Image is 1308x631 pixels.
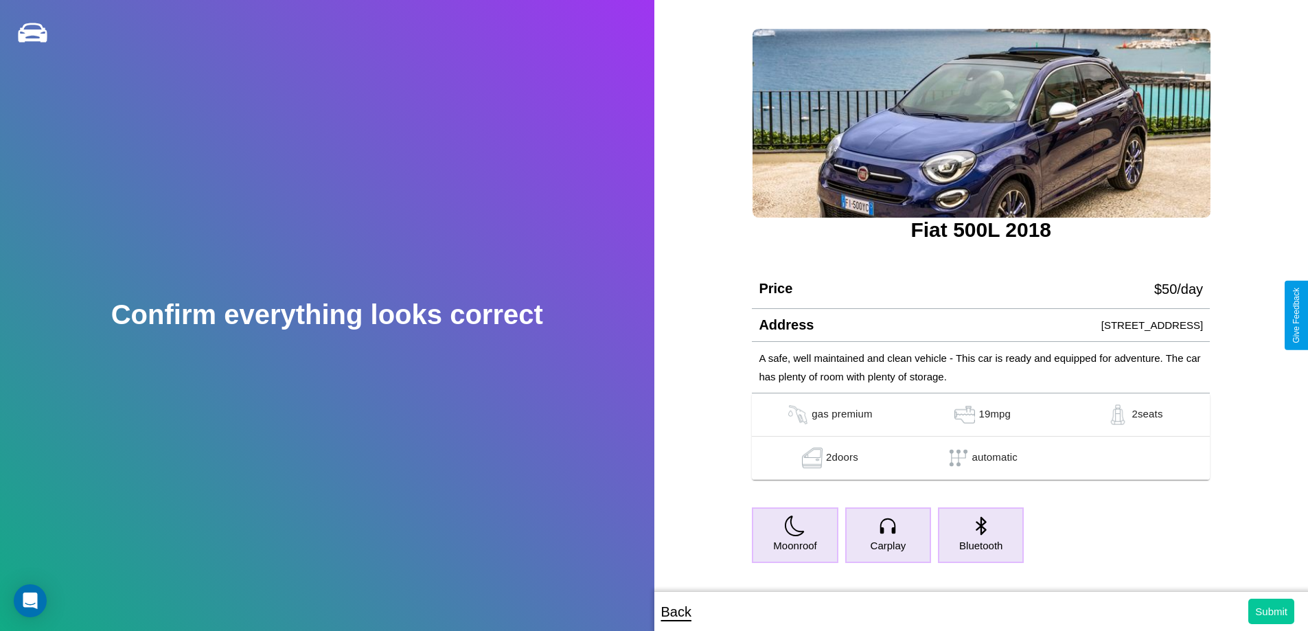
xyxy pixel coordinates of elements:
[784,404,812,425] img: gas
[812,404,872,425] p: gas premium
[978,404,1011,425] p: 19 mpg
[14,584,47,617] div: Open Intercom Messenger
[871,536,906,555] p: Carplay
[759,281,792,297] h4: Price
[1292,288,1301,343] div: Give Feedback
[752,393,1210,480] table: simple table
[773,536,816,555] p: Moonroof
[1101,316,1203,334] p: [STREET_ADDRESS]
[661,599,691,624] p: Back
[1154,277,1203,301] p: $ 50 /day
[759,317,814,333] h4: Address
[972,448,1018,468] p: automatic
[799,448,826,468] img: gas
[1248,599,1294,624] button: Submit
[1104,404,1132,425] img: gas
[752,218,1210,242] h3: Fiat 500L 2018
[111,299,543,330] h2: Confirm everything looks correct
[951,404,978,425] img: gas
[759,349,1203,386] p: A safe, well maintained and clean vehicle - This car is ready and equipped for adventure. The car...
[1132,404,1162,425] p: 2 seats
[959,536,1002,555] p: Bluetooth
[826,448,858,468] p: 2 doors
